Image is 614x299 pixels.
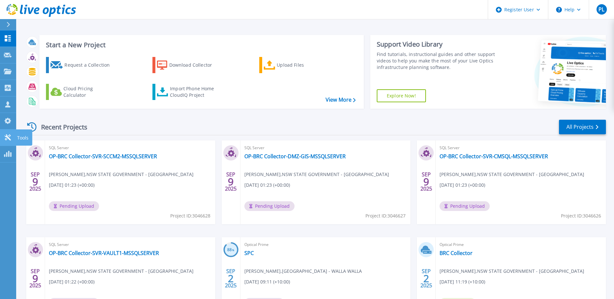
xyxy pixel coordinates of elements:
span: Project ID: 3046626 [561,212,601,219]
div: SEP 2025 [225,267,237,290]
div: Recent Projects [25,119,96,135]
span: Project ID: 3046628 [170,212,210,219]
h3: 88 [223,246,239,254]
div: SEP 2025 [29,170,41,194]
a: BRC Collector [440,250,473,256]
a: All Projects [559,120,606,134]
a: OP-BRC Collector-SVR-SCCM2-MSSQLSERVER [49,153,157,160]
div: Request a Collection [64,59,116,72]
div: Import Phone Home CloudIQ Project [170,85,220,98]
div: SEP 2025 [29,267,41,290]
span: 9 [32,179,38,184]
a: View More [326,97,356,103]
a: SPC [244,250,254,256]
span: Pending Upload [440,201,490,211]
span: SQL Server [49,241,211,248]
span: 9 [423,179,429,184]
div: Find tutorials, instructional guides and other support videos to help you make the most of your L... [377,51,497,71]
span: [DATE] 01:23 (+00:00) [440,182,485,189]
a: Explore Now! [377,89,426,102]
div: SEP 2025 [225,170,237,194]
span: 2 [228,276,234,281]
a: OP-BRC Collector-DMZ-GIS-MSSQLSERVER [244,153,346,160]
span: 9 [228,179,234,184]
span: [PERSON_NAME] , [GEOGRAPHIC_DATA] - WALLA WALLA [244,268,362,275]
span: [PERSON_NAME] , NSW STATE GOVERNMENT - [GEOGRAPHIC_DATA] [440,171,584,178]
span: SQL Server [440,144,602,151]
span: [PERSON_NAME] , NSW STATE GOVERNMENT - [GEOGRAPHIC_DATA] [49,171,194,178]
span: [PERSON_NAME] , NSW STATE GOVERNMENT - [GEOGRAPHIC_DATA] [49,268,194,275]
span: [DATE] 01:23 (+00:00) [49,182,95,189]
div: Support Video Library [377,40,497,49]
h3: Start a New Project [46,41,355,49]
span: Pending Upload [244,201,295,211]
div: SEP 2025 [420,170,432,194]
div: SEP 2025 [420,267,432,290]
span: Project ID: 3046627 [365,212,406,219]
a: OP-BRC Collector-SVR-CMSQL-MSSQLSERVER [440,153,548,160]
span: Pending Upload [49,201,99,211]
div: Upload Files [277,59,329,72]
span: SQL Server [49,144,211,151]
span: [DATE] 01:22 (+00:00) [49,278,95,285]
span: [PERSON_NAME] , NSW STATE GOVERNMENT - [GEOGRAPHIC_DATA] [440,268,584,275]
div: Download Collector [169,59,221,72]
p: Tools [17,129,28,146]
span: [DATE] 11:19 (+10:00) [440,278,485,285]
span: [DATE] 09:11 (+10:00) [244,278,290,285]
a: Request a Collection [46,57,118,73]
a: Cloud Pricing Calculator [46,84,118,100]
span: [DATE] 01:23 (+00:00) [244,182,290,189]
a: Upload Files [259,57,331,73]
div: Cloud Pricing Calculator [63,85,115,98]
span: [PERSON_NAME] , NSW STATE GOVERNMENT - [GEOGRAPHIC_DATA] [244,171,389,178]
span: 9 [32,276,38,281]
a: Download Collector [152,57,225,73]
span: Optical Prime [244,241,407,248]
a: OP-BRC Collector-SVR-VAULT1-MSSQLSERVER [49,250,159,256]
span: % [232,248,234,252]
span: SQL Server [244,144,407,151]
span: 2 [423,276,429,281]
span: Optical Prime [440,241,602,248]
span: PL [598,7,604,12]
